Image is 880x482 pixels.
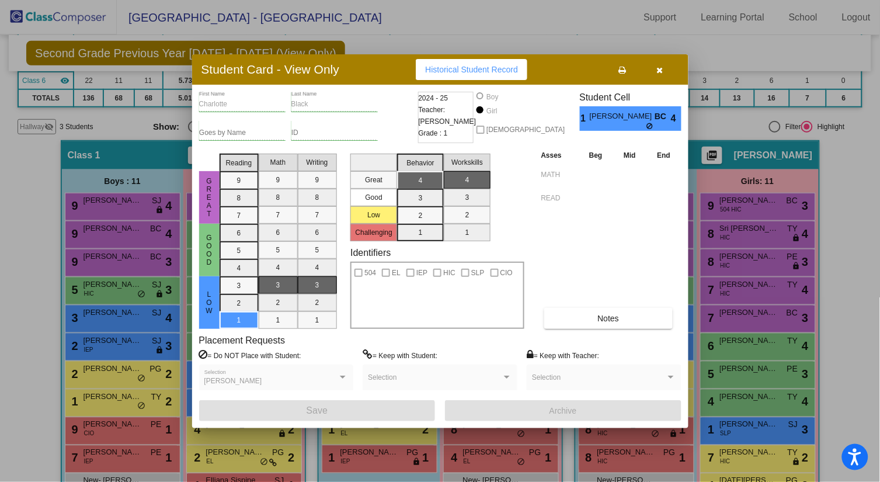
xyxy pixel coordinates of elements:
span: 4 [671,112,681,126]
label: Placement Requests [199,335,286,346]
span: Low [204,290,214,315]
span: EL [392,266,401,280]
th: Asses [538,149,579,162]
label: = Keep with Student: [363,349,437,361]
span: HIC [443,266,455,280]
span: SLP [471,266,485,280]
button: Archive [445,400,681,421]
input: goes by name [199,129,286,137]
span: Good [204,234,214,266]
span: [PERSON_NAME] [590,110,655,123]
span: 504 [364,266,376,280]
span: Notes [598,314,620,323]
div: Boy [486,92,499,102]
span: Archive [549,406,577,415]
span: [PERSON_NAME] [204,377,262,385]
th: Beg [579,149,613,162]
span: 2024 - 25 [419,92,448,104]
span: 1 [580,112,590,126]
label: = Keep with Teacher: [527,349,599,361]
span: BC [655,110,671,123]
input: assessment [541,189,576,207]
label: Identifiers [350,247,391,258]
h3: Student Card - View Only [201,62,340,77]
span: Teacher: [PERSON_NAME] [419,104,476,127]
th: Mid [613,149,647,162]
th: End [646,149,681,162]
span: Great [204,177,214,218]
span: Grade : 1 [419,127,448,139]
div: Girl [486,106,498,116]
span: CIO [500,266,513,280]
span: Save [307,405,328,415]
button: Historical Student Record [416,59,527,80]
label: = Do NOT Place with Student: [199,349,301,361]
button: Notes [544,308,673,329]
button: Save [199,400,436,421]
span: Historical Student Record [425,65,518,74]
span: IEP [416,266,427,280]
input: assessment [541,166,576,183]
span: [DEMOGRAPHIC_DATA] [486,123,565,137]
h3: Student Cell [580,92,681,103]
